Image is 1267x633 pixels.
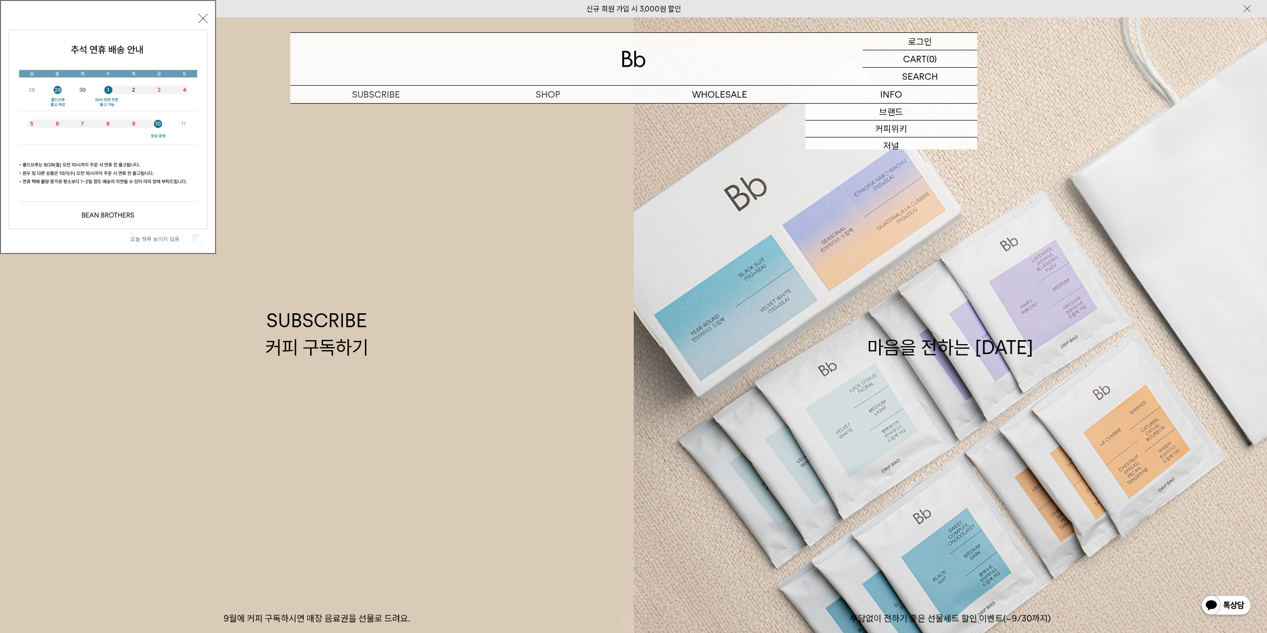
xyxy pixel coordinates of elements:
[1200,594,1252,618] img: 카카오톡 채널 1:1 채팅 버튼
[806,104,977,121] a: 브랜드
[622,51,646,67] img: 로고
[634,86,806,103] p: WHOLESALE
[462,86,634,103] a: SHOP
[926,50,937,67] p: (0)
[265,307,368,360] div: SUBSCRIBE 커피 구독하기
[806,137,977,154] a: 저널
[586,4,681,13] a: 신규 회원 가입 시 3,000원 할인
[9,30,207,229] img: 5e4d662c6b1424087153c0055ceb1a13_140731.jpg
[806,86,977,103] p: INFO
[863,50,977,68] a: CART (0)
[199,14,208,23] button: 닫기
[290,86,462,103] a: SUBSCRIBE
[867,307,1034,360] div: 마음을 전하는 [DATE]
[863,33,977,50] a: 로그인
[903,50,926,67] p: CART
[806,121,977,137] a: 커피위키
[902,68,938,85] p: SEARCH
[908,33,932,50] p: 로그인
[130,236,191,243] label: 오늘 하루 보이지 않음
